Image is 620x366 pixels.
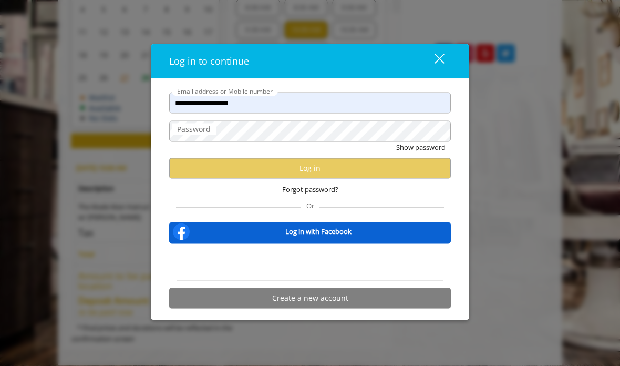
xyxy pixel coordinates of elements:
div: close dialog [422,53,443,69]
span: Forgot password? [282,184,338,195]
button: close dialog [415,50,451,72]
input: Password [169,121,451,142]
div: Sign in with Google. Opens in new tab [262,250,358,273]
span: Or [301,200,319,210]
img: facebook-logo [171,221,192,242]
span: Log in to continue [169,55,249,67]
b: Log in with Facebook [285,226,352,237]
button: Log in [169,158,451,178]
iframe: Sign in with Google Button [256,250,364,273]
input: Email address or Mobile number [169,93,451,114]
button: Show password [396,142,446,153]
label: Password [172,124,216,135]
label: Email address or Mobile number [172,86,278,96]
button: Create a new account [169,288,451,308]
